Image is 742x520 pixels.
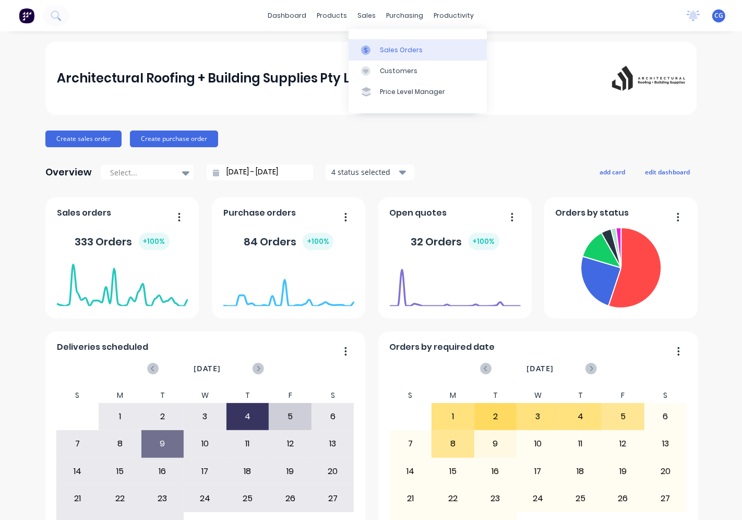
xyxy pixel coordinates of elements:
[602,431,644,457] div: 12
[475,431,517,457] div: 9
[331,167,397,178] div: 4 status selected
[556,207,629,219] span: Orders by status
[429,8,480,23] div: productivity
[475,486,517,512] div: 23
[475,458,517,484] div: 16
[57,68,364,89] div: Architectural Roofing + Building Supplies Pty Ltd
[269,404,311,430] div: 5
[381,8,429,23] div: purchasing
[559,388,602,403] div: T
[303,233,333,250] div: + 100 %
[194,363,221,374] span: [DATE]
[312,431,354,457] div: 13
[142,458,184,484] div: 16
[389,388,432,403] div: S
[560,458,602,484] div: 18
[57,431,99,457] div: 7
[130,131,218,147] button: Create purchase order
[19,8,34,23] img: Factory
[432,458,474,484] div: 15
[411,233,499,250] div: 32 Orders
[57,458,99,484] div: 14
[349,61,487,81] a: Customers
[432,404,474,430] div: 1
[142,404,184,430] div: 2
[390,431,432,457] div: 7
[75,233,170,250] div: 333 Orders
[474,388,517,403] div: T
[244,233,333,250] div: 84 Orders
[312,458,354,484] div: 20
[560,431,602,457] div: 11
[269,431,311,457] div: 12
[390,486,432,512] div: 21
[263,8,312,23] a: dashboard
[602,404,644,430] div: 5
[312,8,353,23] div: products
[57,486,99,512] div: 21
[380,66,417,76] div: Customers
[312,486,354,512] div: 27
[227,486,269,512] div: 25
[99,431,141,457] div: 8
[57,207,111,219] span: Sales orders
[142,486,184,512] div: 23
[269,388,312,403] div: F
[602,458,644,484] div: 19
[593,165,632,179] button: add card
[432,388,474,403] div: M
[644,388,687,403] div: S
[227,458,269,484] div: 18
[349,39,487,60] a: Sales Orders
[645,458,687,484] div: 20
[227,404,269,430] div: 4
[475,404,517,430] div: 2
[326,164,414,180] button: 4 status selected
[184,404,226,430] div: 3
[269,458,311,484] div: 19
[380,87,445,97] div: Price Level Manager
[432,431,474,457] div: 8
[184,388,226,403] div: W
[141,388,184,403] div: T
[517,388,559,403] div: W
[380,45,423,55] div: Sales Orders
[602,486,644,512] div: 26
[432,486,474,512] div: 22
[142,431,184,457] div: 9
[312,388,354,403] div: S
[99,458,141,484] div: 15
[312,404,354,430] div: 6
[184,458,226,484] div: 17
[517,404,559,430] div: 3
[638,165,697,179] button: edit dashboard
[45,162,92,183] div: Overview
[517,486,559,512] div: 24
[469,233,499,250] div: + 100 %
[99,486,141,512] div: 22
[99,404,141,430] div: 1
[560,486,602,512] div: 25
[612,66,685,91] img: Architectural Roofing + Building Supplies Pty Ltd
[349,81,487,102] a: Price Level Manager
[184,431,226,457] div: 10
[353,8,381,23] div: sales
[390,458,432,484] div: 14
[184,486,226,512] div: 24
[139,233,170,250] div: + 100 %
[517,431,559,457] div: 10
[645,404,687,430] div: 6
[560,404,602,430] div: 4
[223,207,296,219] span: Purchase orders
[390,341,495,353] span: Orders by required date
[390,207,447,219] span: Open quotes
[517,458,559,484] div: 17
[226,388,269,403] div: T
[645,486,687,512] div: 27
[45,131,122,147] button: Create sales order
[56,388,99,403] div: S
[227,431,269,457] div: 11
[269,486,311,512] div: 26
[602,388,644,403] div: F
[645,431,687,457] div: 13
